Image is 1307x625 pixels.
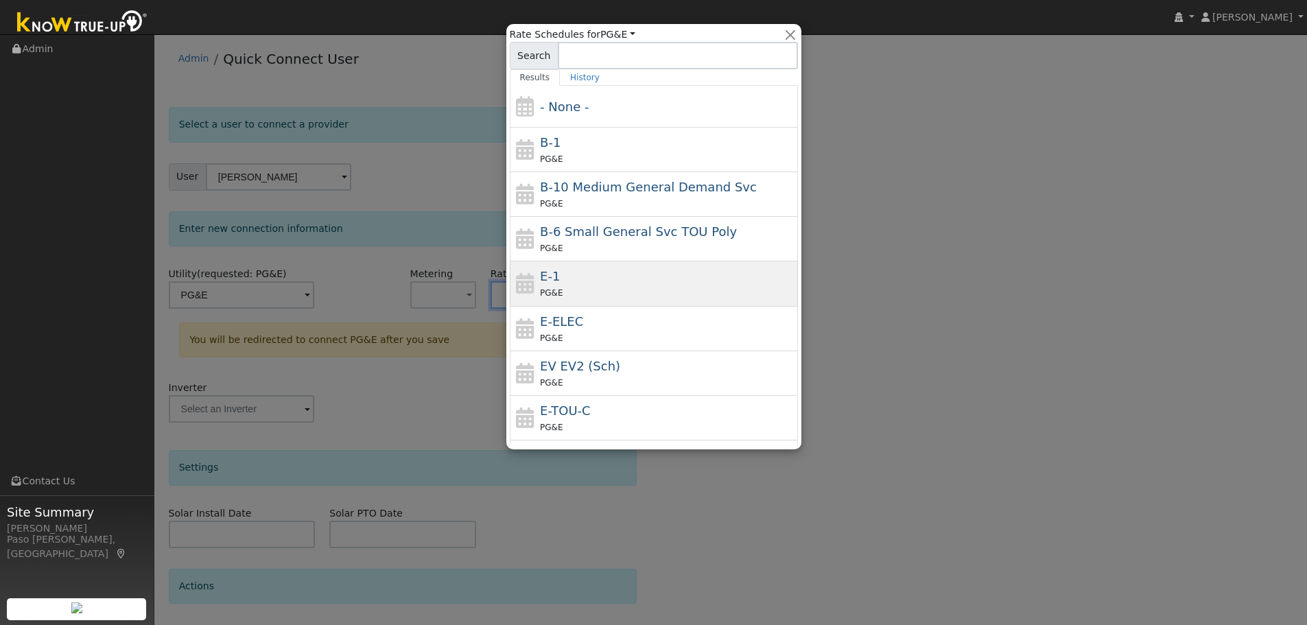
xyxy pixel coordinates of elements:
span: B-6 Small General Service TOU Poly Phase [540,224,737,239]
span: PG&E [540,423,563,432]
span: B-1 [540,135,561,150]
div: [PERSON_NAME] [7,521,147,536]
span: PG&E [540,154,563,164]
img: Know True-Up [10,8,154,38]
span: PG&E [540,288,563,298]
a: History [560,69,610,86]
span: E-TOU-C [540,403,591,418]
span: Site Summary [7,503,147,521]
span: B-10 Medium General Demand Service (Primary Voltage) [540,180,757,194]
span: Electric Vehicle EV2 (Sch) [540,359,620,373]
a: Results [510,69,561,86]
span: PG&E [540,333,563,343]
span: PG&E [540,378,563,388]
span: Rate Schedules for [510,27,635,42]
span: PG&E [540,199,563,209]
span: Search [510,42,558,69]
a: Map [115,548,128,559]
span: E-ELEC [540,314,583,329]
span: [PERSON_NAME] [1212,12,1293,23]
span: - None - [540,99,589,114]
a: PG&E [600,29,635,40]
img: retrieve [71,602,82,613]
span: PG&E [540,244,563,253]
div: Paso [PERSON_NAME], [GEOGRAPHIC_DATA] [7,532,147,561]
span: E-1 [540,269,560,283]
